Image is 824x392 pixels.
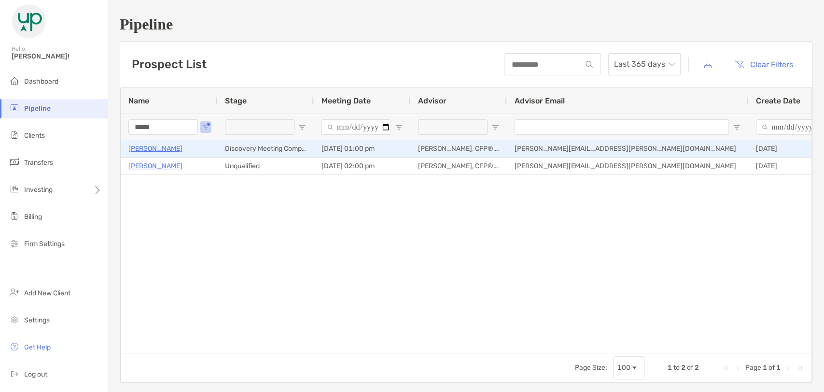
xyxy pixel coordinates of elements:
[128,119,198,135] input: Name Filter Input
[515,119,729,135] input: Advisor Email Filter Input
[314,158,410,174] div: [DATE] 02:00 pm
[410,140,507,157] div: [PERSON_NAME], CFP®, CPWA®
[24,316,50,324] span: Settings
[120,15,812,33] h1: Pipeline
[9,314,20,325] img: settings icon
[9,75,20,87] img: dashboard icon
[763,363,767,372] span: 1
[9,102,20,114] img: pipeline icon
[491,123,499,131] button: Open Filter Menu
[722,364,730,372] div: First Page
[695,363,699,372] span: 2
[202,123,209,131] button: Open Filter Menu
[9,210,20,222] img: billing icon
[128,160,182,172] a: [PERSON_NAME]
[24,131,45,140] span: Clients
[515,96,565,105] span: Advisor Email
[298,123,306,131] button: Open Filter Menu
[9,341,20,352] img: get-help icon
[586,61,593,68] img: input icon
[321,119,391,135] input: Meeting Date Filter Input
[12,52,102,60] span: [PERSON_NAME]!
[776,363,781,372] span: 1
[9,129,20,141] img: clients icon
[128,96,149,105] span: Name
[617,363,630,372] div: 100
[24,159,53,167] span: Transfers
[24,240,65,248] span: Firm Settings
[9,156,20,168] img: transfers icon
[9,183,20,195] img: investing icon
[668,363,672,372] span: 1
[733,123,740,131] button: Open Filter Menu
[687,363,693,372] span: of
[217,158,314,174] div: Unqualified
[24,104,51,113] span: Pipeline
[613,356,644,379] div: Page Size
[24,289,70,297] span: Add New Client
[217,140,314,157] div: Discovery Meeting Complete
[24,370,47,378] span: Log out
[784,364,792,372] div: Next Page
[314,140,410,157] div: [DATE] 01:00 pm
[225,96,247,105] span: Stage
[12,4,46,39] img: Zoe Logo
[418,96,447,105] span: Advisor
[507,140,748,157] div: [PERSON_NAME][EMAIL_ADDRESS][PERSON_NAME][DOMAIN_NAME]
[727,54,800,75] button: Clear Filters
[681,363,685,372] span: 2
[796,364,804,372] div: Last Page
[24,186,53,194] span: Investing
[734,364,741,372] div: Previous Page
[24,213,42,221] span: Billing
[128,143,182,155] a: [PERSON_NAME]
[24,77,58,86] span: Dashboard
[756,96,800,105] span: Create Date
[673,363,680,372] span: to
[321,96,371,105] span: Meeting Date
[395,123,403,131] button: Open Filter Menu
[9,368,20,379] img: logout icon
[132,58,207,71] h3: Prospect List
[9,237,20,249] img: firm-settings icon
[768,363,775,372] span: of
[24,343,51,351] span: Get Help
[745,363,761,372] span: Page
[575,363,607,372] div: Page Size:
[614,54,675,75] span: Last 365 days
[507,158,748,174] div: [PERSON_NAME][EMAIL_ADDRESS][PERSON_NAME][DOMAIN_NAME]
[410,158,507,174] div: [PERSON_NAME], CFP®, CPWA®
[9,287,20,298] img: add_new_client icon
